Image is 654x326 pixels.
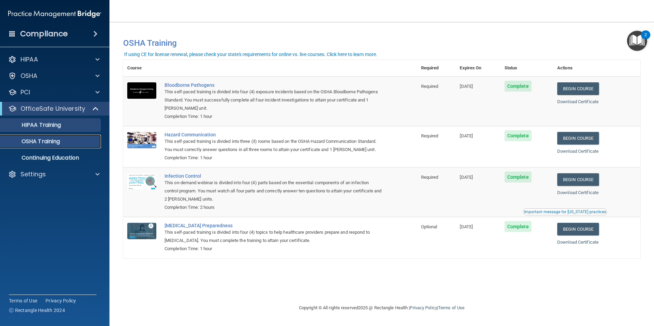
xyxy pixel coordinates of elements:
span: Required [421,84,439,89]
a: Begin Course [557,132,599,145]
div: If using CE for license renewal, please check your state's requirements for online vs. live cours... [124,52,377,57]
h4: Compliance [20,29,68,39]
span: Complete [505,130,532,141]
span: Complete [505,81,532,92]
th: Expires On [456,60,500,77]
a: OSHA [8,72,100,80]
p: OSHA Training [4,138,60,145]
a: Privacy Policy [45,297,76,304]
a: Begin Course [557,223,599,235]
p: HIPAA [21,55,38,64]
button: If using CE for license renewal, please check your state's requirements for online vs. live cours... [123,51,378,58]
span: Required [421,133,439,138]
a: Download Certificate [557,240,599,245]
span: Complete [505,172,532,182]
a: HIPAA [8,55,100,64]
a: Hazard Communication [165,132,383,137]
span: [DATE] [460,224,473,229]
a: Download Certificate [557,190,599,195]
p: OfficeSafe University [21,105,85,113]
a: OfficeSafe University [8,105,99,113]
button: Open Resource Center, 2 new notifications [627,31,647,51]
th: Actions [553,60,640,77]
div: This self-paced training is divided into four (4) exposure incidents based on the OSHA Bloodborne... [165,88,383,112]
span: Required [421,175,439,180]
div: Copyright © All rights reserved 2025 @ Rectangle Health | | [257,297,507,319]
th: Required [417,60,456,77]
a: Begin Course [557,173,599,186]
span: [DATE] [460,84,473,89]
a: [MEDICAL_DATA] Preparedness [165,223,383,228]
div: Completion Time: 1 hour [165,112,383,121]
span: Ⓒ Rectangle Health 2024 [9,307,65,314]
a: Download Certificate [557,149,599,154]
a: Begin Course [557,82,599,95]
a: Infection Control [165,173,383,179]
p: HIPAA Training [4,122,61,128]
div: This on-demand webinar is divided into four (4) parts based on the essential components of an inf... [165,179,383,203]
p: Continuing Education [4,154,98,161]
img: PMB logo [8,7,101,21]
a: Settings [8,170,100,178]
button: Read this if you are a dental practitioner in the state of CA [523,208,607,215]
div: 2 [644,35,647,44]
th: Course [123,60,160,77]
p: PCI [21,88,30,96]
p: Settings [21,170,46,178]
span: [DATE] [460,133,473,138]
div: This self-paced training is divided into three (3) rooms based on the OSHA Hazard Communication S... [165,137,383,154]
div: This self-paced training is divided into four (4) topics to help healthcare providers prepare and... [165,228,383,245]
span: [DATE] [460,175,473,180]
div: Important message for [US_STATE] practices [524,210,606,214]
div: Completion Time: 1 hour [165,154,383,162]
a: Privacy Policy [410,305,437,310]
div: Completion Time: 1 hour [165,245,383,253]
p: OSHA [21,72,38,80]
div: Completion Time: 2 hours [165,203,383,212]
a: Terms of Use [438,305,465,310]
th: Status [500,60,553,77]
a: Terms of Use [9,297,37,304]
a: Bloodborne Pathogens [165,82,383,88]
a: PCI [8,88,100,96]
span: Optional [421,224,437,229]
span: Complete [505,221,532,232]
h4: OSHA Training [123,38,640,48]
a: Download Certificate [557,99,599,104]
